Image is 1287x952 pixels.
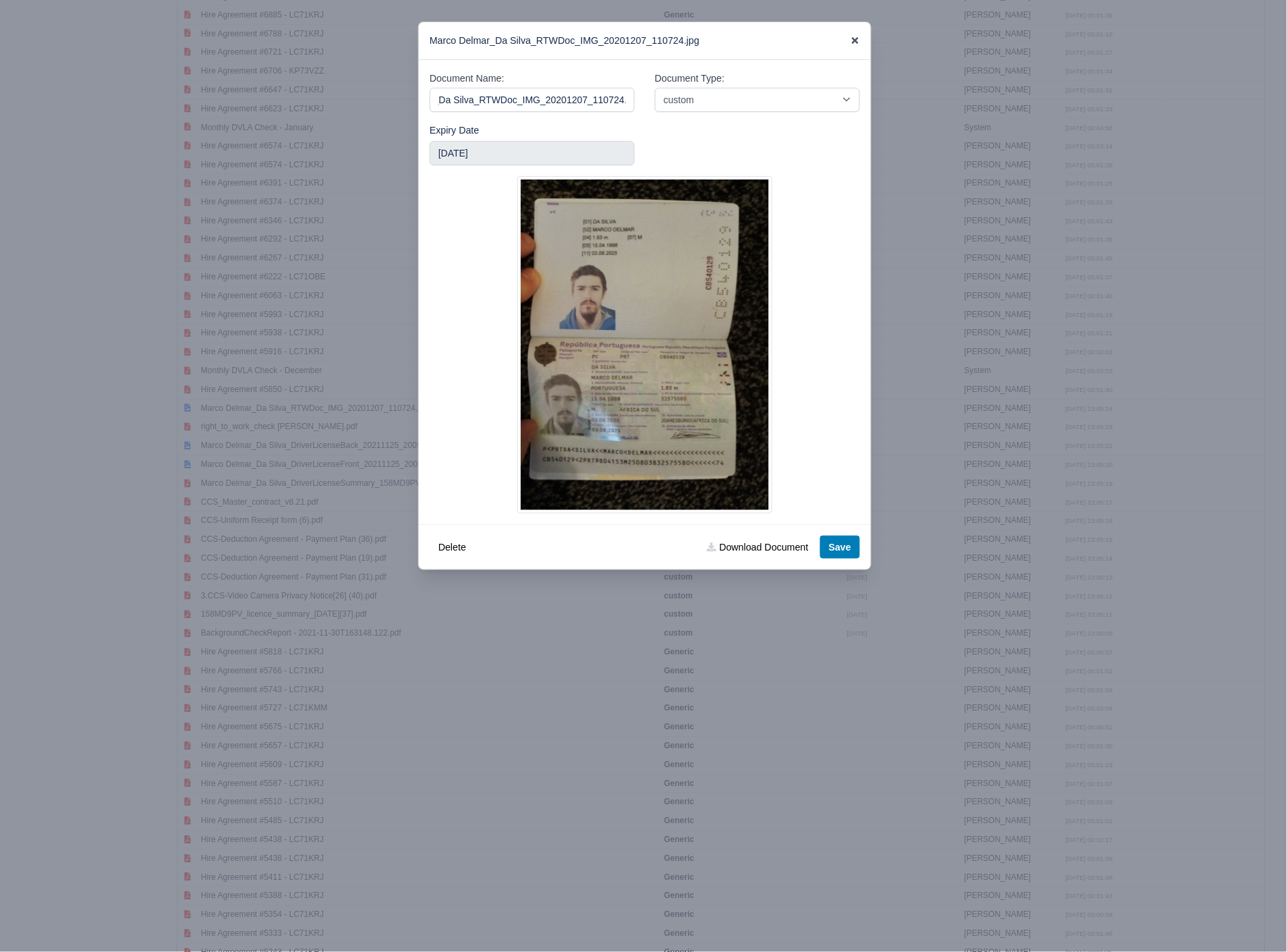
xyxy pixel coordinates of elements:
[419,22,871,60] div: Marco Delmar_Da Silva_RTWDoc_IMG_20201207_110724.jpg
[820,536,860,559] button: Save
[655,71,724,86] label: Document Type:
[430,71,505,86] label: Document Name:
[430,536,475,559] button: Delete
[1220,887,1287,952] iframe: Chat Widget
[698,536,817,559] a: Download Document
[430,123,480,138] label: Expiry Date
